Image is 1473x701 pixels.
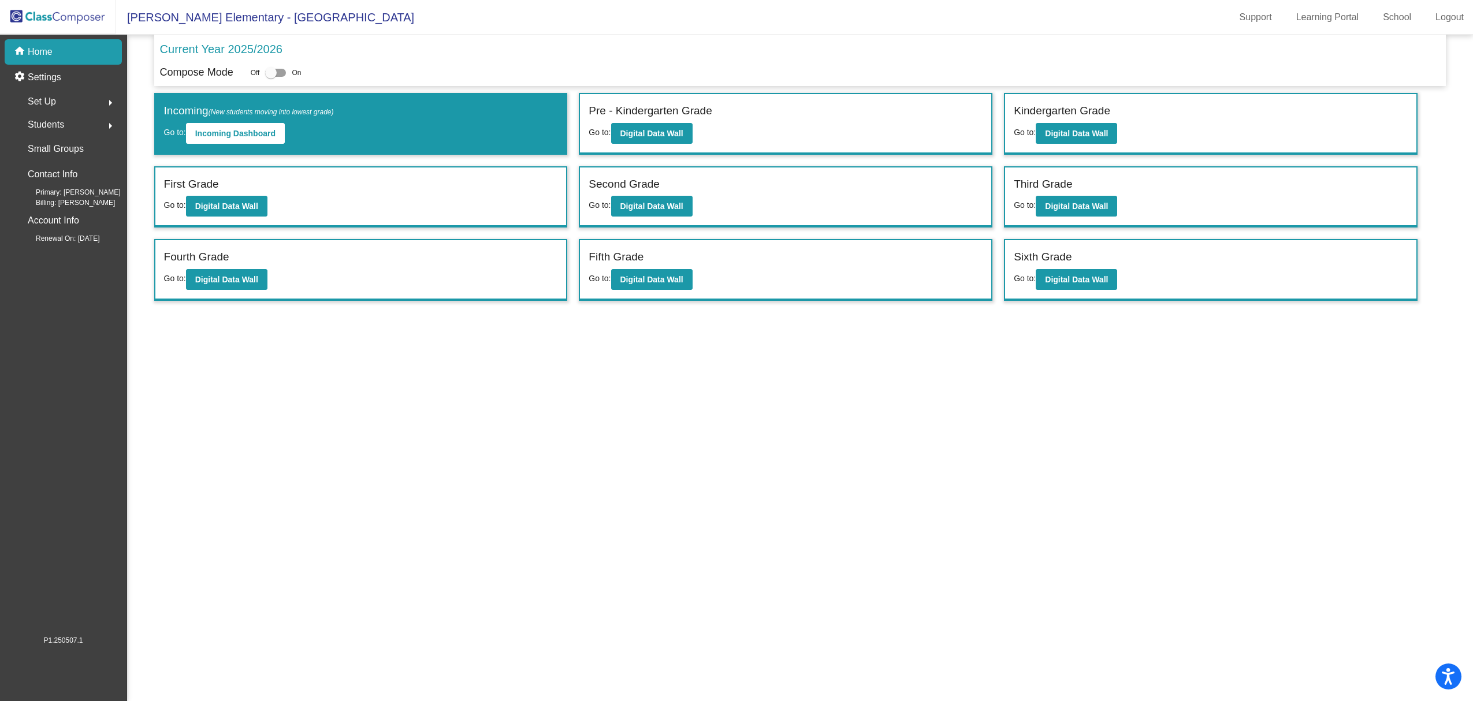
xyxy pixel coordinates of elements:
p: Settings [28,70,61,84]
b: Digital Data Wall [620,202,683,211]
span: Go to: [1014,128,1036,137]
span: (New students moving into lowest grade) [209,108,334,116]
b: Digital Data Wall [1045,202,1108,211]
a: School [1374,8,1420,27]
p: Small Groups [28,141,84,157]
label: Pre - Kindergarten Grade [589,103,712,120]
button: Digital Data Wall [186,269,267,290]
span: [PERSON_NAME] Elementary - [GEOGRAPHIC_DATA] [116,8,414,27]
label: First Grade [164,176,219,193]
p: Current Year 2025/2026 [160,40,282,58]
button: Digital Data Wall [1036,196,1117,217]
span: Go to: [164,274,186,283]
a: Logout [1426,8,1473,27]
span: Set Up [28,94,56,110]
span: On [292,68,301,78]
b: Digital Data Wall [1045,129,1108,138]
mat-icon: arrow_right [103,96,117,110]
p: Home [28,45,53,59]
label: Kindergarten Grade [1014,103,1110,120]
label: Fourth Grade [164,249,229,266]
span: Off [251,68,260,78]
span: Billing: [PERSON_NAME] [17,197,115,208]
mat-icon: home [14,45,28,59]
b: Digital Data Wall [195,275,258,284]
button: Digital Data Wall [611,196,693,217]
span: Go to: [1014,274,1036,283]
label: Third Grade [1014,176,1072,193]
span: Students [28,117,64,133]
label: Second Grade [589,176,660,193]
p: Contact Info [28,166,77,182]
label: Fifth Grade [589,249,643,266]
p: Account Info [28,212,79,229]
span: Go to: [164,200,186,210]
b: Digital Data Wall [620,129,683,138]
mat-icon: settings [14,70,28,84]
mat-icon: arrow_right [103,119,117,133]
b: Digital Data Wall [620,275,683,284]
span: Renewal On: [DATE] [17,233,99,244]
a: Support [1230,8,1281,27]
button: Digital Data Wall [611,269,693,290]
span: Go to: [589,128,611,137]
b: Incoming Dashboard [195,129,276,138]
button: Incoming Dashboard [186,123,285,144]
b: Digital Data Wall [1045,275,1108,284]
span: Go to: [589,274,611,283]
span: Primary: [PERSON_NAME] [17,187,121,197]
button: Digital Data Wall [186,196,267,217]
p: Compose Mode [160,65,233,80]
span: Go to: [164,128,186,137]
label: Sixth Grade [1014,249,1072,266]
button: Digital Data Wall [1036,123,1117,144]
span: Go to: [589,200,611,210]
label: Incoming [164,103,334,120]
span: Go to: [1014,200,1036,210]
a: Learning Portal [1287,8,1368,27]
button: Digital Data Wall [1036,269,1117,290]
b: Digital Data Wall [195,202,258,211]
button: Digital Data Wall [611,123,693,144]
